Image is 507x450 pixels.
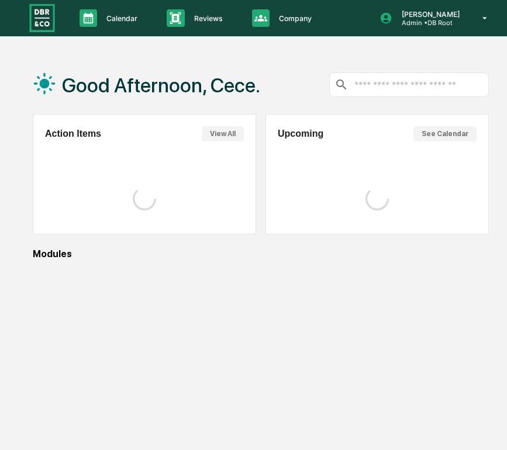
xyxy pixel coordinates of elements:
[270,14,318,23] p: Company
[185,14,229,23] p: Reviews
[392,19,465,27] p: Admin • DB Root
[62,74,260,97] h1: Good Afternoon, Cece.
[392,10,465,19] p: [PERSON_NAME]
[413,126,477,141] button: See Calendar
[28,2,56,33] img: logo
[202,126,244,141] button: View All
[278,129,323,139] h2: Upcoming
[97,14,143,23] p: Calendar
[45,129,101,139] h2: Action Items
[33,248,489,259] div: Modules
